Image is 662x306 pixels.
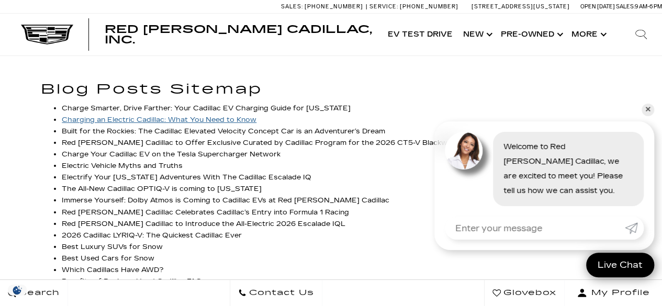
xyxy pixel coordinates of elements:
[445,217,625,240] input: Enter your message
[62,185,262,193] a: The All-New Cadillac OPTIQ-V is coming to [US_STATE]
[62,116,256,124] a: Charging an Electric Cadillac: What You Need to Know
[62,277,206,286] a: Benefits of Buying a Used Cadillac FAQs
[230,280,322,306] a: Contact Us
[62,162,183,170] a: Electric Vehicle Myths and Truths
[21,25,73,44] img: Cadillac Dark Logo with Cadillac White Text
[383,14,458,55] a: EV Test Drive
[62,127,385,135] a: Built for the Rockies: The Cadillac Elevated Velocity Concept Car is an Adventurer’s Dream
[496,14,566,55] a: Pre-Owned
[445,132,483,169] img: Agent profile photo
[635,3,662,10] span: 9 AM-6 PM
[592,259,648,271] span: Live Chat
[62,266,164,274] a: Which Cadillacs Have AWD?
[62,220,345,228] a: Red [PERSON_NAME] Cadillac to Introduce the All-Electric 2026 Escalade IQL
[62,254,154,263] a: Best Used Cars for Snow
[493,132,644,206] div: Welcome to Red [PERSON_NAME] Cadillac, we are excited to meet you! Please tell us how we can assi...
[62,243,163,251] a: Best Luxury SUVs for Snow
[458,14,496,55] a: New
[105,23,372,46] span: Red [PERSON_NAME] Cadillac, Inc.
[472,3,570,10] a: [STREET_ADDRESS][US_STATE]
[369,3,398,10] span: Service:
[366,4,461,9] a: Service: [PHONE_NUMBER]
[16,286,60,300] span: Search
[565,280,662,306] button: Open user profile menu
[62,231,242,240] a: 2026 Cadillac LYRIQ-V: The Quickest Cadillac Ever
[566,14,610,55] button: More
[62,173,311,182] a: Electrify Your [US_STATE] Adventures With The Cadillac Escalade IQ
[62,196,389,205] a: Immerse Yourself: Dolby Atmos is Coming to Cadillac EVs at Red [PERSON_NAME] Cadillac
[501,286,556,300] span: Glovebox
[580,3,615,10] span: Open [DATE]
[5,285,29,296] img: Opt-Out Icon
[41,82,621,97] h1: Blog Posts Sitemap
[400,3,458,10] span: [PHONE_NUMBER]
[587,286,650,300] span: My Profile
[5,285,29,296] section: Click to Open Cookie Consent Modal
[484,280,565,306] a: Glovebox
[62,104,351,112] a: Charge Smarter, Drive Farther: Your Cadillac EV Charging Guide for [US_STATE]
[62,150,280,158] a: Charge Your Cadillac EV on the Tesla Supercharger Network
[305,3,363,10] span: [PHONE_NUMBER]
[246,286,314,300] span: Contact Us
[616,3,635,10] span: Sales:
[625,217,644,240] a: Submit
[62,208,349,217] a: Red [PERSON_NAME] Cadillac Celebrates Cadillac’s Entry into Formula 1 Racing
[281,3,303,10] span: Sales:
[281,4,366,9] a: Sales: [PHONE_NUMBER]
[105,24,372,45] a: Red [PERSON_NAME] Cadillac, Inc.
[586,253,654,277] a: Live Chat
[62,139,458,147] a: Red [PERSON_NAME] Cadillac to Offer Exclusive Curated by Cadillac Program for the 2026 CT5-V Blac...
